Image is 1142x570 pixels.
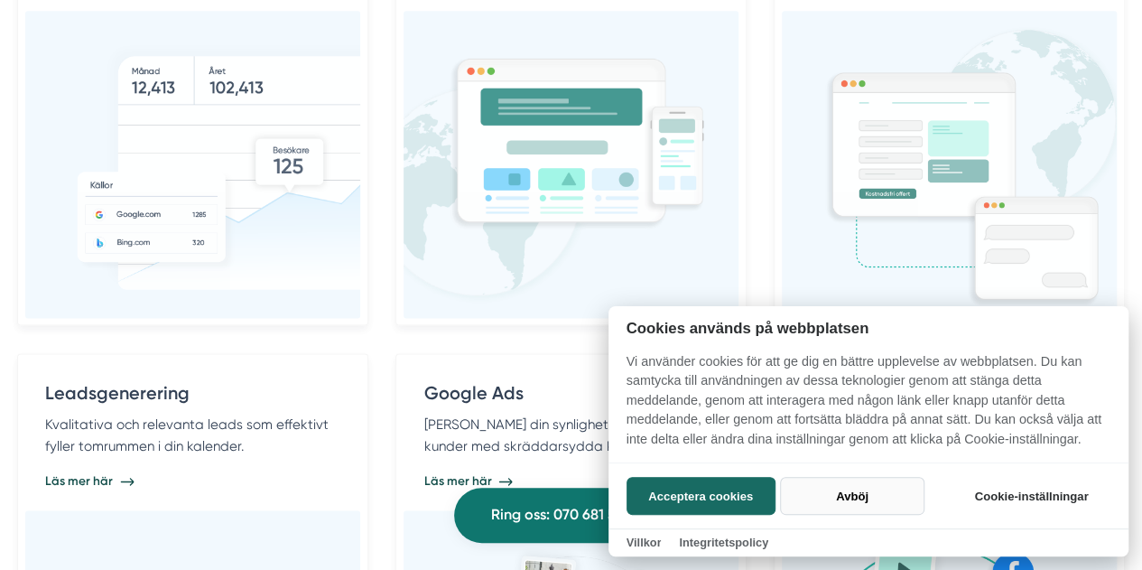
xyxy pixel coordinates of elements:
button: Cookie-inställningar [952,477,1110,515]
button: Acceptera cookies [627,477,775,515]
a: Villkor [627,536,662,549]
button: Avböj [780,477,924,515]
p: Vi använder cookies för att ge dig en bättre upplevelse av webbplatsen. Du kan samtycka till anvä... [608,352,1128,463]
h2: Cookies används på webbplatsen [608,320,1128,337]
a: Integritetspolicy [679,536,768,549]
